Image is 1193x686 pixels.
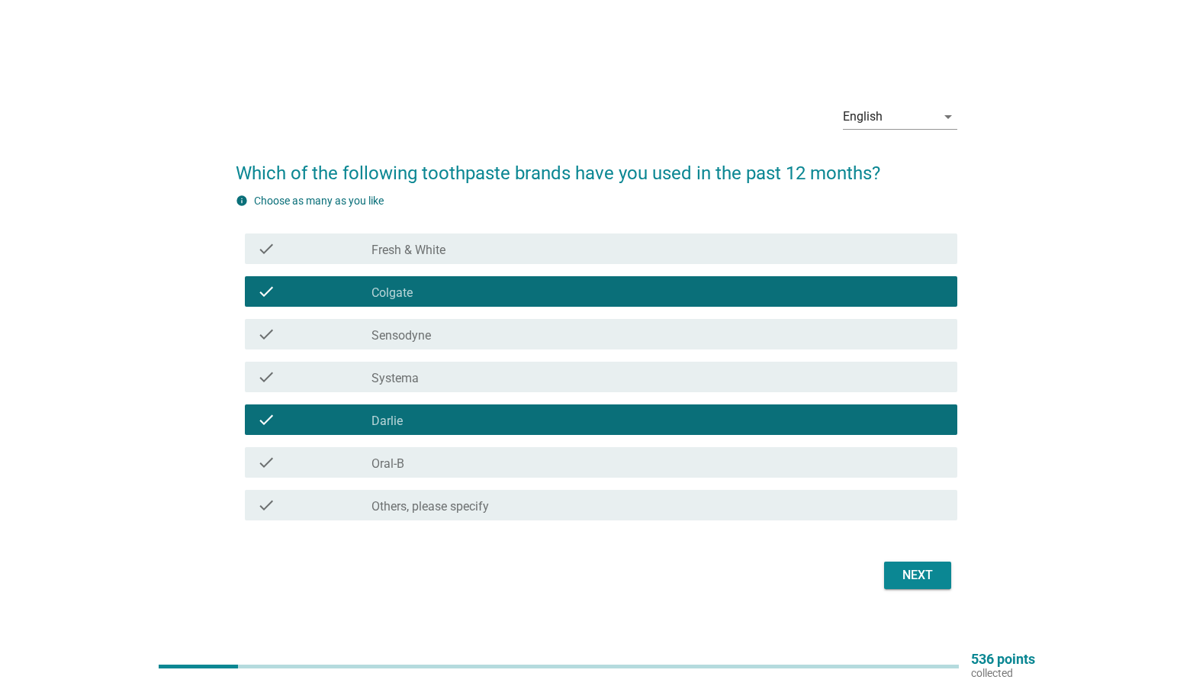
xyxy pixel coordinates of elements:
p: 536 points [971,652,1035,666]
p: collected [971,666,1035,680]
i: arrow_drop_down [939,108,957,126]
button: Next [884,562,951,589]
i: check [257,282,275,301]
i: check [257,411,275,429]
label: Colgate [371,285,413,301]
label: Others, please specify [371,499,489,514]
i: check [257,368,275,386]
label: Sensodyne [371,328,431,343]
label: Systema [371,371,419,386]
label: Darlie [371,414,403,429]
div: English [843,110,883,124]
i: check [257,453,275,472]
label: Choose as many as you like [254,195,384,207]
label: Fresh & White [371,243,445,258]
h2: Which of the following toothpaste brands have you used in the past 12 months? [236,144,958,187]
i: check [257,240,275,258]
i: info [236,195,248,207]
label: Oral-B [371,456,404,472]
i: check [257,496,275,514]
i: check [257,325,275,343]
div: Next [896,566,939,585]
